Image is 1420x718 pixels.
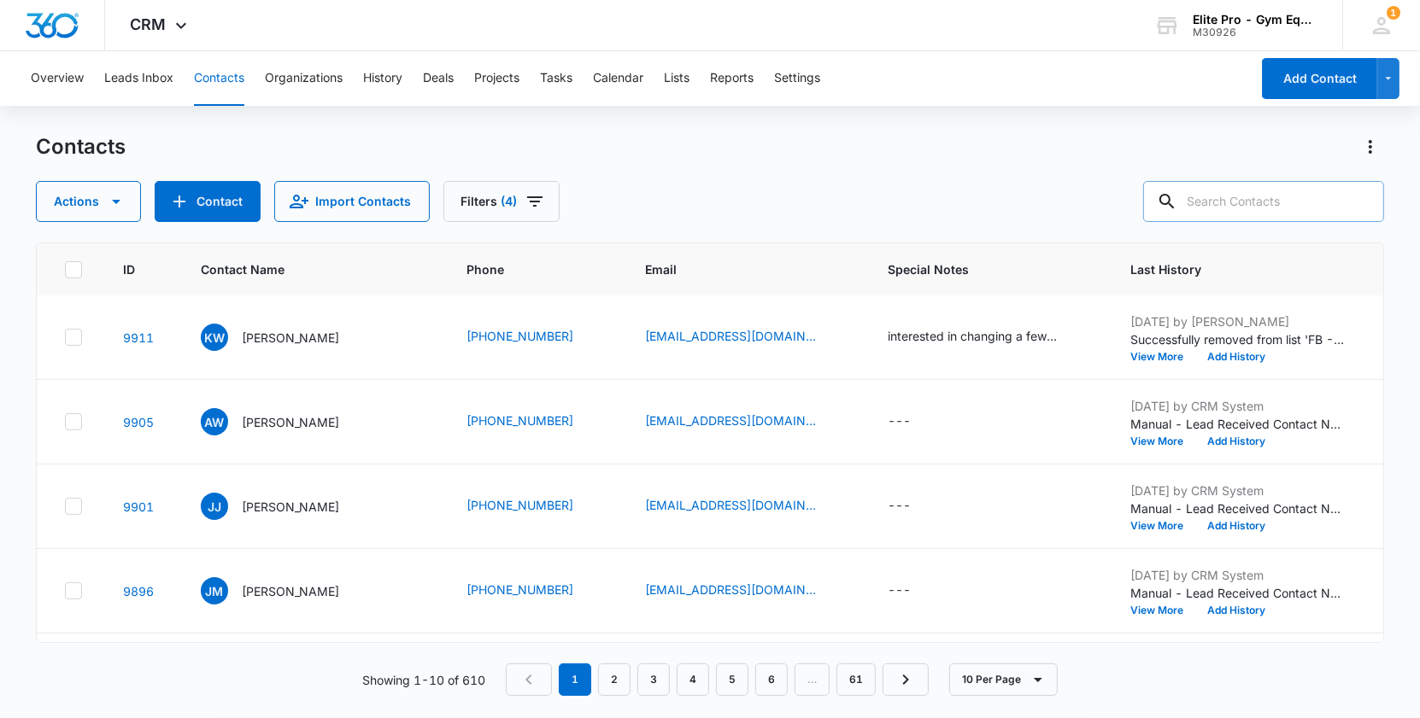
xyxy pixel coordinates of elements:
[123,415,154,429] a: Navigate to contact details page for Andrew White
[1262,58,1377,99] button: Add Contact
[123,499,154,514] a: Navigate to contact details page for Jaymes Jackson
[646,496,817,514] a: [EMAIL_ADDRESS][DOMAIN_NAME]
[201,324,228,351] span: KW
[1357,133,1384,161] button: Actions
[664,51,689,106] button: Lists
[423,51,454,106] button: Deals
[31,51,84,106] button: Overview
[362,671,485,689] p: Showing 1-10 of 610
[646,581,817,598] a: [EMAIL_ADDRESS][DOMAIN_NAME]
[716,663,748,696] a: Page 5
[1193,13,1317,26] div: account name
[1131,397,1345,415] p: [DATE] by CRM System
[646,496,848,517] div: Email - j.jackson1596@gmail.com - Select to Edit Field
[889,581,942,601] div: Special Notes - - Select to Edit Field
[1131,584,1345,602] p: Manual - Lead Received Contact Name: [PERSON_NAME] Phone: [PHONE_NUMBER] Email: [EMAIL_ADDRESS][D...
[467,412,605,432] div: Phone - +1 (312) 312-6132 - Select to Edit Field
[1131,566,1345,584] p: [DATE] by CRM System
[1143,181,1384,222] input: Search Contacts
[242,498,340,516] p: [PERSON_NAME]
[201,408,371,435] div: Contact Name - Andrew White - Select to Edit Field
[889,496,942,517] div: Special Notes - - Select to Edit Field
[104,51,173,106] button: Leads Inbox
[1131,605,1196,616] button: View More
[646,260,823,278] span: Email
[1196,605,1278,616] button: Add History
[155,181,261,222] button: Add Contact
[889,412,942,432] div: Special Notes - - Select to Edit Field
[467,496,605,517] div: Phone - +1 (651) 358-8997 - Select to Edit Field
[646,581,848,601] div: Email - jcmf515@yahoo.com - Select to Edit Field
[201,260,402,278] span: Contact Name
[1131,415,1345,433] p: Manual - Lead Received Contact Name: White Phone: [PHONE_NUMBER] Email: [EMAIL_ADDRESS][DOMAIN_NA...
[677,663,709,696] a: Page 4
[467,260,580,278] span: Phone
[646,327,817,345] a: [EMAIL_ADDRESS][DOMAIN_NAME]
[1131,330,1345,348] p: Successfully removed from list 'FB - Less than 50% of the Cost Form'.
[1196,521,1278,531] button: Add History
[889,327,1090,347] div: Special Notes - interested in changing a few pieces from her current gym - Select to Edit Field
[194,51,244,106] button: Contacts
[201,493,371,520] div: Contact Name - Jaymes Jackson - Select to Edit Field
[123,260,135,278] span: ID
[1131,260,1320,278] span: Last History
[1131,499,1345,517] p: Manual - Lead Received Contact Name: [PERSON_NAME] Phone: [PHONE_NUMBER] Email: [EMAIL_ADDRESS][D...
[889,327,1059,345] div: interested in changing a few pieces from her current gym
[467,327,574,345] a: [PHONE_NUMBER]
[1131,312,1345,330] p: [DATE] by [PERSON_NAME]
[274,181,430,222] button: Import Contacts
[646,412,848,432] div: Email - grandmasterandrewhite541@gmail.com - Select to Edit Field
[755,663,788,696] a: Page 6
[467,581,605,601] div: Phone - +1 (401) 403-6164 - Select to Edit Field
[1131,352,1196,362] button: View More
[502,196,518,207] span: (4)
[467,412,574,429] a: [PHONE_NUMBER]
[201,493,228,520] span: JJ
[131,15,167,33] span: CRM
[36,181,141,222] button: Actions
[889,412,912,432] div: ---
[710,51,754,106] button: Reports
[443,181,560,222] button: Filters
[540,51,572,106] button: Tasks
[467,496,574,514] a: [PHONE_NUMBER]
[1196,436,1278,447] button: Add History
[242,329,340,347] p: [PERSON_NAME]
[637,663,670,696] a: Page 3
[1131,521,1196,531] button: View More
[836,663,876,696] a: Page 61
[1193,26,1317,38] div: account id
[201,577,371,604] div: Contact Name - Johnny Montesino - Select to Edit Field
[593,51,643,106] button: Calendar
[123,330,154,345] a: Navigate to contact details page for Karen Walters-Greigg
[1387,6,1400,20] span: 1
[467,327,605,347] div: Phone - +1 (832) 528-7609 - Select to Edit Field
[201,324,371,351] div: Contact Name - Karen Walters-Greigg - Select to Edit Field
[474,51,519,106] button: Projects
[201,408,228,435] span: AW
[1387,6,1400,20] div: notifications count
[559,663,591,696] em: 1
[1131,482,1345,499] p: [DATE] by CRM System
[889,496,912,517] div: ---
[598,663,631,696] a: Page 2
[774,51,820,106] button: Settings
[1131,436,1196,447] button: View More
[883,663,929,696] a: Next Page
[889,260,1065,278] span: Special Notes
[646,412,817,429] a: [EMAIL_ADDRESS][DOMAIN_NAME]
[123,584,154,598] a: Navigate to contact details page for Johnny Montesino
[201,577,228,604] span: JM
[646,327,848,347] div: Email - karenwalters.massage@yahoo.com - Select to Edit Field
[242,413,340,431] p: [PERSON_NAME]
[1196,352,1278,362] button: Add History
[467,581,574,598] a: [PHONE_NUMBER]
[506,663,929,696] nav: Pagination
[36,134,126,160] h1: Contacts
[265,51,343,106] button: Organizations
[949,663,1058,696] button: 10 Per Page
[889,581,912,601] div: ---
[363,51,402,106] button: History
[242,582,340,600] p: [PERSON_NAME]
